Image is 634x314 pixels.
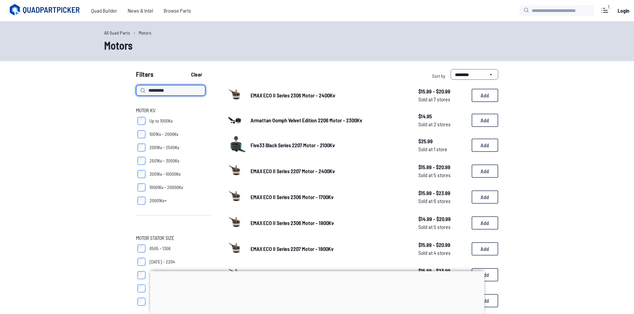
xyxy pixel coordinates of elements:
span: 0505 - 1306 [149,245,171,252]
span: 1001Kv - 2000Kv [149,131,178,138]
a: Motors [139,29,151,36]
span: $15.99 - $20.99 [418,87,466,95]
a: Browse Parts [158,4,196,17]
img: image [227,85,245,104]
a: image [227,239,245,259]
a: Login [615,4,631,17]
span: Sort by [432,73,445,79]
img: image [227,239,245,257]
a: EMAX ECO II Series 2306 Motor - 2400Kv [251,91,408,99]
span: 2205 - 2318 [149,272,171,278]
a: EMAX ECO II Series 2207 Motor - 1700Kv [251,271,408,279]
input: 2600+ [137,298,145,306]
span: Armattan Oomph Velvet Edition 2206 Motor - 2300Kv [251,117,362,123]
input: 2501Kv - 3000Kv [137,157,145,165]
span: $14.99 - $20.99 [418,215,466,223]
a: EMAX ECO II Series 2207 Motor - 1900Kv [251,245,408,253]
span: 2600+ [149,298,161,305]
span: Sold at 1 store [418,145,466,153]
a: Quad Builder [86,4,122,17]
button: Clear [185,69,208,80]
img: image [227,135,245,154]
span: 10001Kv - 20000Kv [149,184,183,191]
input: 2001Kv - 2500Kv [137,144,145,152]
button: Add [472,190,498,204]
img: image [227,264,245,283]
span: 20001Kv+ [149,197,167,204]
a: Five33 Black Series 2207 Motor - 2100Kv [251,141,408,149]
img: image [227,161,245,179]
button: Add [472,242,498,256]
input: 20001Kv+ [137,197,145,205]
span: [DATE] - 2204 [149,259,175,265]
a: image [227,135,245,156]
a: image [227,161,245,181]
img: image [227,114,245,126]
input: [DATE] - 2204 [137,258,145,266]
button: Add [472,294,498,307]
span: EMAX ECO II Series 2207 Motor - 1900Kv [251,246,333,252]
a: image [227,264,245,285]
span: EMAX ECO II Series 2207 Motor - 2400Kv [251,168,335,174]
a: EMAX ECO II Series 2207 Motor - 2400Kv [251,167,408,175]
input: 3001Kv - 10000Kv [137,170,145,178]
a: EMAX ECO II Series 2306 Motor - 1700Kv [251,193,408,201]
input: 0505 - 1306 [137,245,145,253]
span: EMAX ECO II Series 2306 Motor - 2400Kv [251,92,335,98]
a: image [227,85,245,106]
h1: Motors [104,37,530,53]
span: 2501Kv - 3000Kv [149,157,179,164]
button: Add [472,139,498,152]
span: Sold at 5 stores [418,223,466,231]
span: Sold at 2 stores [418,120,466,128]
img: image [227,213,245,231]
span: Sold at 6 stores [418,197,466,205]
span: Sold at 5 stores [418,171,466,179]
span: 2001Kv - 2500Kv [149,144,179,151]
span: $15.99 - $20.99 [418,163,466,171]
a: EMAX ECO II Series 2306 Motor - 1900Kv [251,219,408,227]
span: Up to 1000Kv [149,118,173,124]
span: Filters [136,69,153,82]
span: Five33 Black Series 2207 Motor - 2100Kv [251,142,335,148]
span: $25.99 [418,137,466,145]
img: image [227,187,245,205]
span: 2405 - 2510 [149,285,170,292]
span: Motor KV [136,106,155,114]
input: 2205 - 2318 [137,271,145,279]
button: Add [472,89,498,102]
a: image [227,213,245,233]
input: Up to 1000Kv [137,117,145,125]
span: 3001Kv - 10000Kv [149,171,181,177]
select: Sort by [451,69,498,80]
span: Motor Stator Size [136,234,174,242]
span: Sold at 4 stores [418,249,466,257]
input: 2405 - 2510 [137,284,145,292]
iframe: Advertisement [150,271,484,312]
button: Add [472,114,498,127]
span: $15.99 - $20.99 [418,241,466,249]
button: Add [472,268,498,281]
span: $15.99 - $23.99 [418,189,466,197]
input: 1001Kv - 2000Kv [137,130,145,138]
input: 10001Kv - 20000Kv [137,183,145,191]
span: Sold at 7 stores [418,95,466,103]
span: EMAX ECO II Series 2306 Motor - 1700Kv [251,194,333,200]
a: All Quad Parts [104,29,130,36]
span: EMAX ECO II Series 2306 Motor - 1900Kv [251,220,334,226]
div: 1 [605,4,613,10]
button: Add [472,216,498,230]
a: image [227,187,245,207]
button: Add [472,164,498,178]
span: $15.99 - $23.99 [418,267,466,275]
a: image [227,111,245,130]
a: Armattan Oomph Velvet Edition 2206 Motor - 2300Kv [251,116,408,124]
span: $14.95 [418,112,466,120]
a: News & Intel [122,4,158,17]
